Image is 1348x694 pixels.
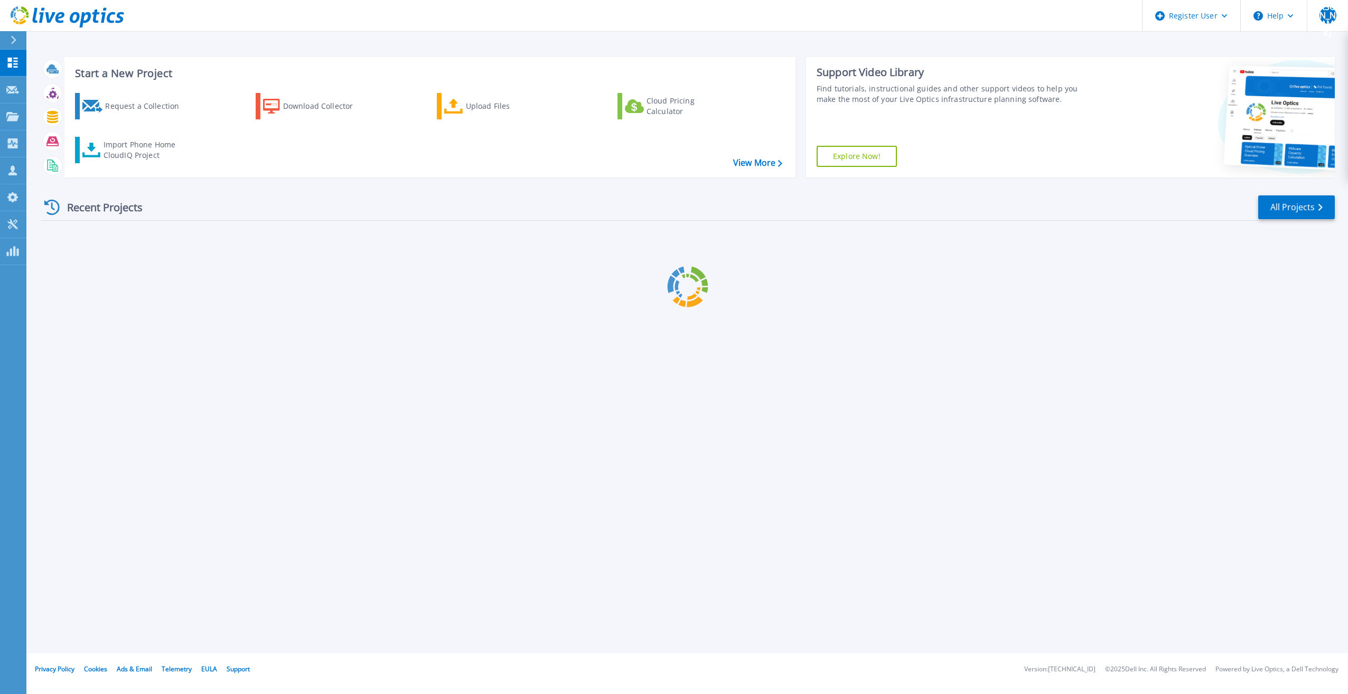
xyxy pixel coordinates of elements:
[1024,666,1096,673] li: Version: [TECHNICAL_ID]
[733,158,782,168] a: View More
[75,68,782,79] h3: Start a New Project
[41,194,157,220] div: Recent Projects
[817,65,1090,79] div: Support Video Library
[1105,666,1206,673] li: © 2025 Dell Inc. All Rights Reserved
[283,96,368,117] div: Download Collector
[1258,195,1335,219] a: All Projects
[647,96,731,117] div: Cloud Pricing Calculator
[105,96,190,117] div: Request a Collection
[1215,666,1338,673] li: Powered by Live Optics, a Dell Technology
[162,664,192,673] a: Telemetry
[75,93,193,119] a: Request a Collection
[617,93,735,119] a: Cloud Pricing Calculator
[104,139,186,161] div: Import Phone Home CloudIQ Project
[227,664,250,673] a: Support
[117,664,152,673] a: Ads & Email
[466,96,550,117] div: Upload Files
[256,93,373,119] a: Download Collector
[35,664,74,673] a: Privacy Policy
[817,83,1090,105] div: Find tutorials, instructional guides and other support videos to help you make the most of your L...
[201,664,217,673] a: EULA
[84,664,107,673] a: Cookies
[817,146,897,167] a: Explore Now!
[437,93,555,119] a: Upload Files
